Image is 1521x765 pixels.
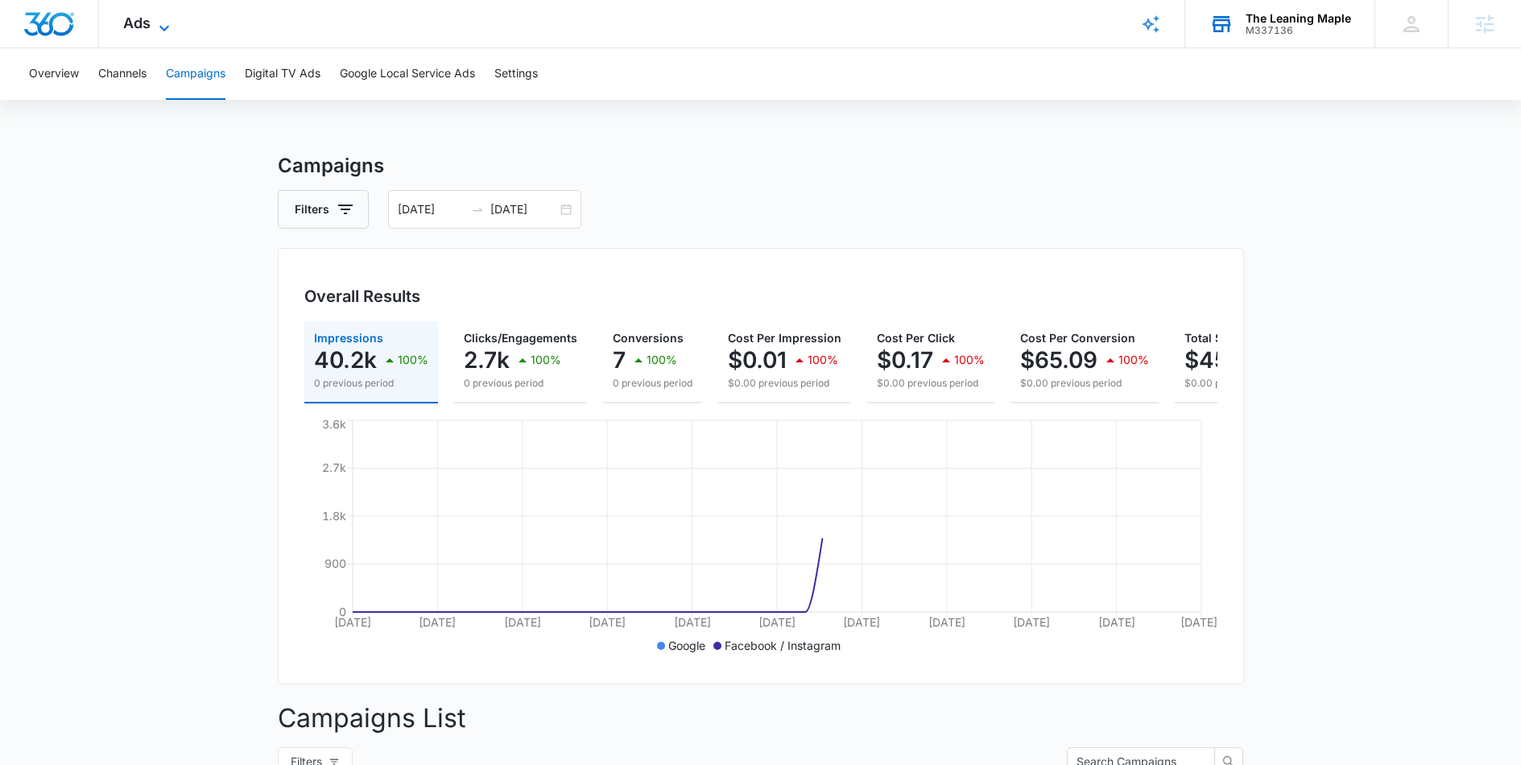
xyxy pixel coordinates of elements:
tspan: 2.7k [322,461,346,474]
input: End date [490,201,557,218]
div: v 4.0.25 [45,26,79,39]
span: to [471,203,484,216]
p: Facebook / Instagram [725,637,841,654]
p: 100% [1118,354,1149,366]
p: $0.00 previous period [1020,376,1149,391]
div: account id [1246,25,1351,36]
span: Clicks/Engagements [464,331,577,345]
span: Total Spend [1184,331,1250,345]
span: Cost Per Click [877,331,955,345]
p: Campaigns List [278,699,1244,738]
button: Channels [98,48,147,100]
img: logo_orange.svg [26,26,39,39]
tspan: [DATE] [419,615,456,629]
tspan: [DATE] [589,615,626,629]
h3: Overall Results [304,284,420,308]
button: Settings [494,48,538,100]
p: $0.00 previous period [728,376,841,391]
p: $455.62 [1184,347,1275,373]
p: 100% [954,354,985,366]
span: Impressions [314,331,383,345]
img: website_grey.svg [26,42,39,55]
p: $0.01 [728,347,787,373]
p: $0.17 [877,347,933,373]
span: Conversions [613,331,684,345]
tspan: [DATE] [843,615,880,629]
p: Google [668,637,705,654]
div: Keywords by Traffic [178,95,271,105]
tspan: [DATE] [1013,615,1050,629]
button: Filters [278,190,369,229]
tspan: [DATE] [1097,615,1135,629]
p: 40.2k [314,347,377,373]
div: account name [1246,12,1351,25]
tspan: [DATE] [673,615,710,629]
span: Cost Per Conversion [1020,331,1135,345]
span: Ads [123,14,151,31]
p: 100% [808,354,838,366]
p: $0.00 previous period [877,376,985,391]
tspan: 1.8k [322,509,346,523]
p: 0 previous period [314,376,428,391]
p: 7 [613,347,626,373]
p: $0.00 previous period [1184,376,1327,391]
img: tab_keywords_by_traffic_grey.svg [160,93,173,106]
tspan: 3.6k [322,417,346,431]
tspan: [DATE] [928,615,965,629]
tspan: [DATE] [334,615,371,629]
p: 2.7k [464,347,510,373]
p: 0 previous period [464,376,577,391]
button: Overview [29,48,79,100]
tspan: [DATE] [1180,615,1217,629]
button: Campaigns [166,48,225,100]
p: $65.09 [1020,347,1097,373]
tspan: [DATE] [503,615,540,629]
h3: Campaigns [278,151,1244,180]
p: 100% [531,354,561,366]
button: Digital TV Ads [245,48,320,100]
tspan: [DATE] [758,615,796,629]
tspan: 0 [339,605,346,618]
tspan: 900 [324,556,346,570]
span: Cost Per Impression [728,331,841,345]
span: swap-right [471,203,484,216]
div: Domain: [DOMAIN_NAME] [42,42,177,55]
input: Start date [398,201,465,218]
p: 100% [398,354,428,366]
p: 0 previous period [613,376,692,391]
p: 100% [647,354,677,366]
button: Google Local Service Ads [340,48,475,100]
div: Domain Overview [61,95,144,105]
img: tab_domain_overview_orange.svg [43,93,56,106]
